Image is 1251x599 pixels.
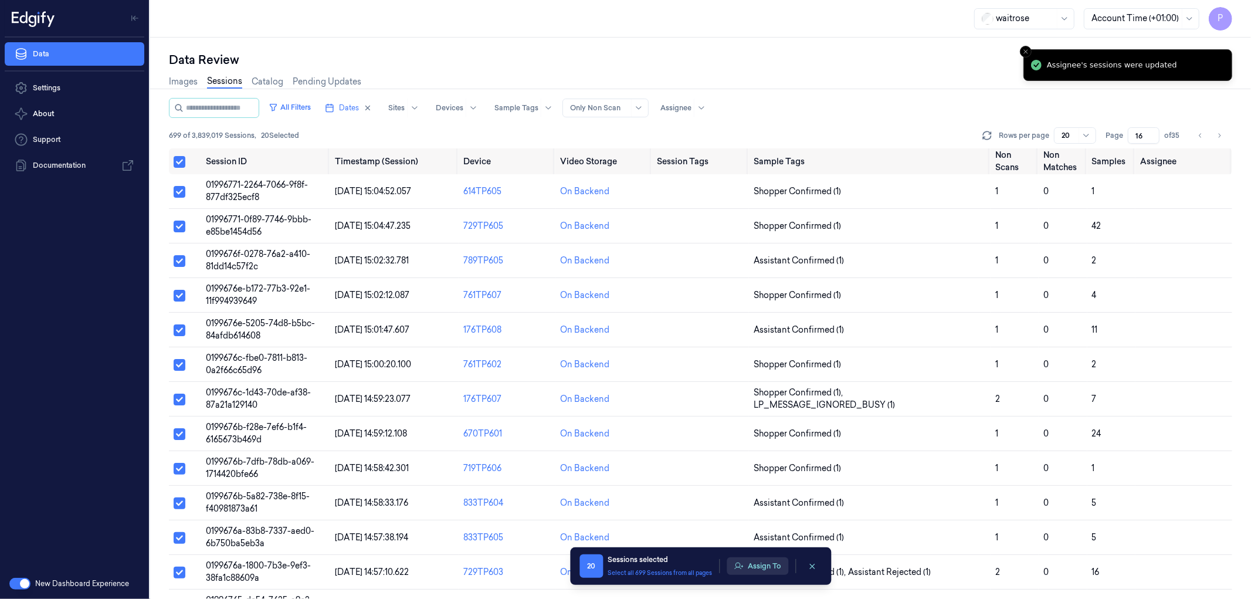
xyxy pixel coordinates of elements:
[126,9,144,28] button: Toggle Navigation
[174,532,185,544] button: Select row
[206,180,308,202] span: 01996771-2264-7066-9f8f-877df325ecf8
[174,359,185,371] button: Select row
[201,148,330,174] th: Session ID
[995,255,998,266] span: 1
[169,76,198,88] a: Images
[1092,290,1097,300] span: 4
[206,387,311,410] span: 0199676c-1d43-70de-af38-87a21a129140
[1092,394,1097,404] span: 7
[463,393,551,405] div: 176TP607
[1087,148,1135,174] th: Samples
[995,324,998,335] span: 1
[754,387,845,399] span: Shopper Confirmed (1) ,
[1106,130,1123,141] span: Page
[579,554,603,578] span: 20
[1164,130,1183,141] span: of 35
[560,462,609,475] div: On Backend
[335,221,411,231] span: [DATE] 15:04:47.235
[1092,463,1095,473] span: 1
[754,255,844,267] span: Assistant Confirmed (1)
[463,532,551,544] div: 833TP605
[463,324,551,336] div: 176TP608
[1092,324,1098,335] span: 11
[1043,290,1049,300] span: 0
[754,289,841,302] span: Shopper Confirmed (1)
[1043,359,1049,370] span: 0
[174,186,185,198] button: Select row
[5,154,144,177] a: Documentation
[754,358,841,371] span: Shopper Confirmed (1)
[335,290,409,300] span: [DATE] 15:02:12.087
[995,532,998,543] span: 1
[1211,127,1228,144] button: Go to next page
[335,394,411,404] span: [DATE] 14:59:23.077
[206,318,315,341] span: 0199676e-5205-74d8-b5bc-84afdb614608
[463,462,551,475] div: 719TP606
[1047,59,1177,71] div: Assignee's sessions were updated
[5,128,144,151] a: Support
[991,148,1039,174] th: Non Scans
[335,359,411,370] span: [DATE] 15:00:20.100
[754,428,841,440] span: Shopper Confirmed (1)
[174,394,185,405] button: Select row
[330,148,459,174] th: Timestamp (Session)
[727,557,788,575] button: Assign To
[1043,186,1049,197] span: 0
[252,76,283,88] a: Catalog
[261,130,299,141] span: 20 Selected
[995,498,998,508] span: 1
[1043,498,1049,508] span: 0
[995,186,998,197] span: 1
[206,283,310,306] span: 0199676e-b172-77b3-92e1-11f994939649
[749,148,991,174] th: Sample Tags
[169,52,1232,68] div: Data Review
[1092,255,1097,266] span: 2
[206,214,311,237] span: 01996771-0f89-7746-9bbb-e85be1454d56
[5,42,144,66] a: Data
[560,532,609,544] div: On Backend
[1092,221,1101,231] span: 42
[1092,498,1097,508] span: 5
[754,532,844,544] span: Assistant Confirmed (1)
[463,185,551,198] div: 614TP605
[1043,532,1049,543] span: 0
[803,557,822,576] button: clearSelection
[995,221,998,231] span: 1
[1043,255,1049,266] span: 0
[1135,148,1232,174] th: Assignee
[754,399,895,411] span: LP_MESSAGE_IGNORED_BUSY (1)
[335,463,409,473] span: [DATE] 14:58:42.301
[995,359,998,370] span: 1
[463,428,551,440] div: 670TP601
[335,186,411,197] span: [DATE] 15:04:52.057
[320,99,377,117] button: Dates
[608,568,712,577] button: Select all 699 Sessions from all pages
[1192,127,1209,144] button: Go to previous page
[339,103,359,113] span: Dates
[206,526,314,549] span: 0199676a-83b8-7337-aed0-6b750ba5eb3a
[1043,221,1049,231] span: 0
[1192,127,1228,144] nav: pagination
[560,324,609,336] div: On Backend
[1092,567,1100,577] span: 16
[1043,324,1049,335] span: 0
[652,148,749,174] th: Session Tags
[463,220,551,232] div: 729TP605
[206,456,314,479] span: 0199676b-7dfb-78db-a069-1714420bfe66
[169,130,256,141] span: 699 of 3,839,019 Sessions ,
[264,98,316,117] button: All Filters
[1209,7,1232,31] span: P
[174,324,185,336] button: Select row
[206,491,310,514] span: 0199676b-5a82-738e-8f15-f40981873a61
[174,567,185,578] button: Select row
[335,428,407,439] span: [DATE] 14:59:12.108
[335,532,408,543] span: [DATE] 14:57:38.194
[848,566,931,578] span: Assistant Rejected (1)
[560,393,609,405] div: On Backend
[174,463,185,475] button: Select row
[463,497,551,509] div: 833TP604
[560,497,609,509] div: On Backend
[754,220,841,232] span: Shopper Confirmed (1)
[174,156,185,168] button: Select all
[174,290,185,302] button: Select row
